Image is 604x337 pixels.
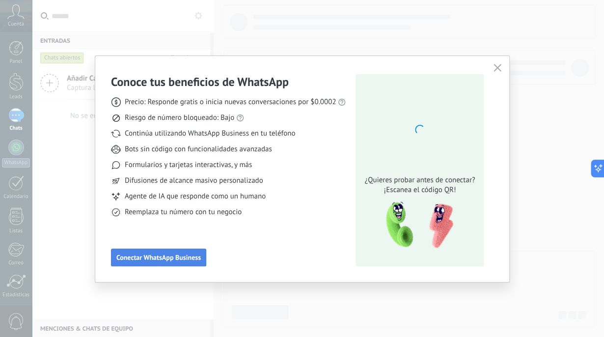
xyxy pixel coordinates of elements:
[125,97,336,107] span: Precio: Responde gratis o inicia nuevas conversaciones por $0.0002
[125,129,295,139] span: Continúa utilizando WhatsApp Business en tu teléfono
[111,74,289,89] h3: Conoce tus beneficios de WhatsApp
[116,254,201,261] span: Conectar WhatsApp Business
[378,199,455,252] img: qr-pic-1x.png
[125,176,263,186] span: Difusiones de alcance masivo personalizado
[125,144,272,154] span: Bots sin código con funcionalidades avanzadas
[125,113,234,123] span: Riesgo de número bloqueado: Bajo
[125,160,252,170] span: Formularios y tarjetas interactivas, y más
[111,249,206,266] button: Conectar WhatsApp Business
[362,185,478,195] span: ¡Escanea el código QR!
[362,175,478,185] span: ¿Quieres probar antes de conectar?
[125,192,266,201] span: Agente de IA que responde como un humano
[125,207,242,217] span: Reemplaza tu número con tu negocio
